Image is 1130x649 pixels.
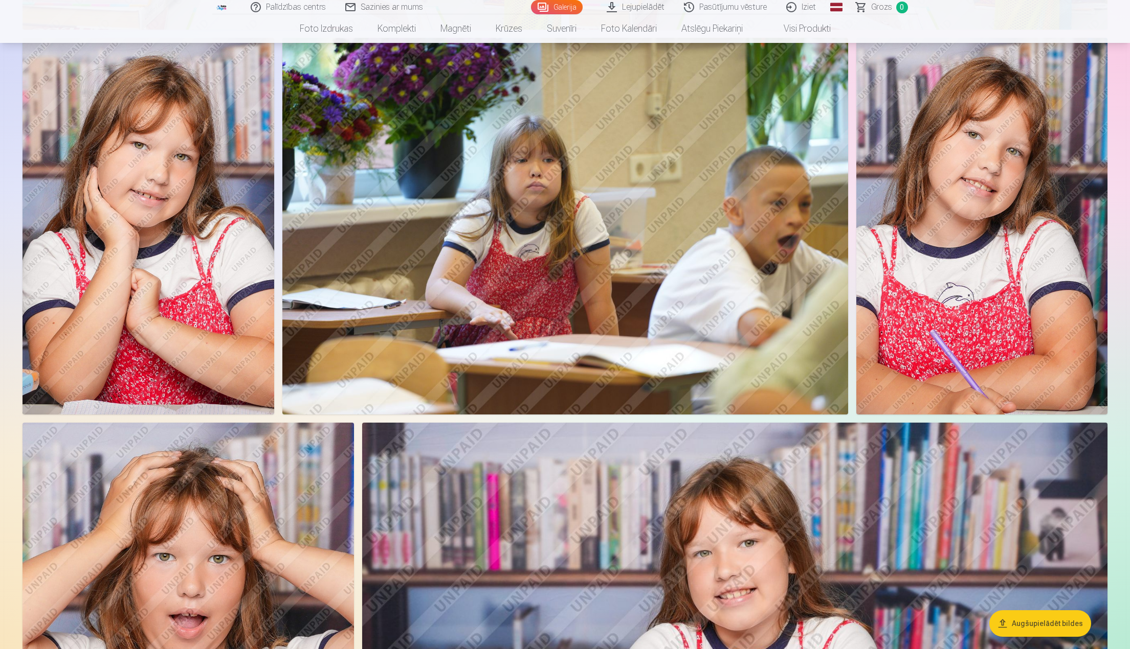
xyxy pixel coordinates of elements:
[669,14,755,43] a: Atslēgu piekariņi
[483,14,535,43] a: Krūzes
[755,14,843,43] a: Visi produkti
[589,14,669,43] a: Foto kalendāri
[871,1,892,13] span: Grozs
[989,610,1091,637] button: Augšupielādēt bildes
[216,4,228,10] img: /fa1
[896,2,908,13] span: 0
[428,14,483,43] a: Magnēti
[535,14,589,43] a: Suvenīri
[365,14,428,43] a: Komplekti
[287,14,365,43] a: Foto izdrukas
